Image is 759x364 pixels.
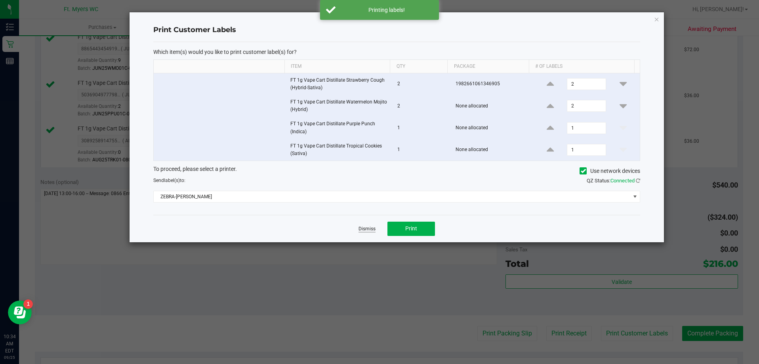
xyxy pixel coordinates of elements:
th: Qty [390,60,447,73]
iframe: Resource center [8,301,32,324]
td: None allocated [451,139,533,161]
th: # of labels [529,60,634,73]
td: 2 [393,95,451,117]
td: 1982661061346905 [451,73,533,95]
th: Item [284,60,390,73]
span: Send to: [153,178,185,183]
span: ZEBRA-[PERSON_NAME] [154,191,630,202]
span: Connected [610,178,635,184]
th: Package [447,60,529,73]
div: Printing labels! [340,6,433,14]
td: FT 1g Vape Cart Distillate Purple Punch (Indica) [286,117,393,139]
iframe: Resource center unread badge [23,299,33,309]
td: 1 [393,139,451,161]
td: None allocated [451,95,533,117]
label: Use network devices [580,167,640,175]
td: 2 [393,73,451,95]
h4: Print Customer Labels [153,25,641,35]
td: FT 1g Vape Cart Distillate Watermelon Mojito (Hybrid) [286,95,393,117]
span: Print [405,225,417,232]
a: Dismiss [359,226,376,232]
span: label(s) [164,178,180,183]
td: 1 [393,117,451,139]
td: None allocated [451,117,533,139]
td: FT 1g Vape Cart Distillate Tropical Cookies (Sativa) [286,139,393,161]
span: QZ Status: [587,178,640,184]
p: Which item(s) would you like to print customer label(s) for? [153,48,641,56]
td: FT 1g Vape Cart Distillate Strawberry Cough (Hybrid-Sativa) [286,73,393,95]
button: Print [387,222,435,236]
div: To proceed, please select a printer. [147,165,646,177]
